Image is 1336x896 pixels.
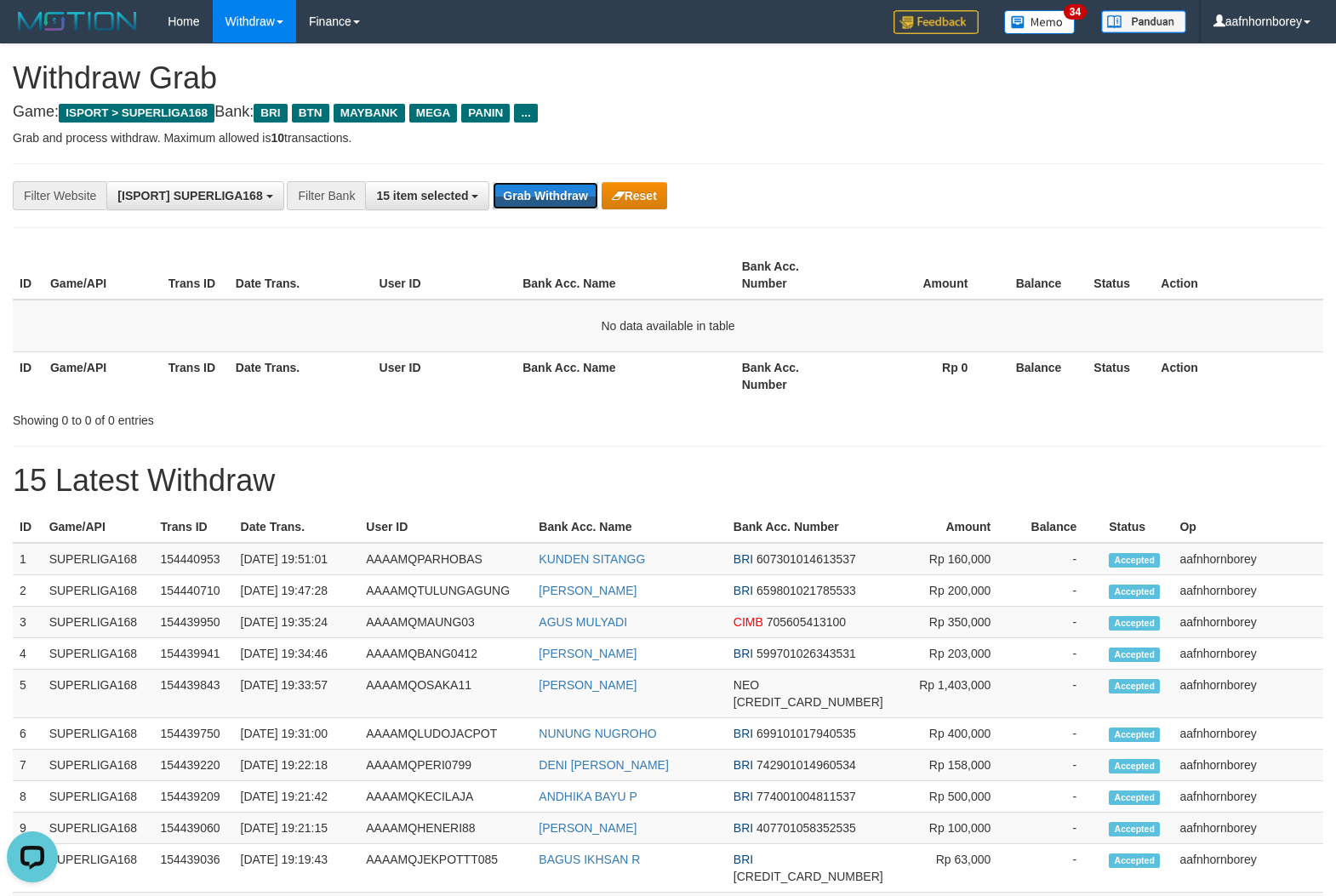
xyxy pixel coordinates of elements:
[734,727,753,740] span: BRI
[13,511,43,543] th: ID
[376,189,468,203] span: 15 item selected
[13,813,43,844] td: 9
[514,104,537,123] span: ...
[254,104,287,123] span: BRI
[43,844,154,893] td: SUPERLIGA168
[539,821,637,835] a: [PERSON_NAME]
[1004,10,1076,34] img: Button%20Memo.svg
[756,727,856,740] span: Copy 699101017940535 to clipboard
[359,670,532,718] td: AAAAMQOSAKA11
[153,813,233,844] td: 154439060
[1101,10,1186,33] img: panduan.png
[234,575,360,607] td: [DATE] 19:47:28
[153,511,233,543] th: Trans ID
[1016,844,1102,893] td: -
[734,790,753,803] span: BRI
[734,615,763,629] span: CIMB
[894,10,979,34] img: Feedback.jpg
[13,781,43,813] td: 8
[13,181,106,210] div: Filter Website
[993,351,1087,400] th: Balance
[1087,251,1154,300] th: Status
[1173,607,1323,638] td: aafnhornborey
[1109,585,1160,599] span: Accepted
[13,638,43,670] td: 4
[539,647,637,660] a: [PERSON_NAME]
[539,758,668,772] a: DENI [PERSON_NAME]
[359,575,532,607] td: AAAAMQTULUNGAGUNG
[1016,750,1102,781] td: -
[359,781,532,813] td: AAAAMQKECILAJA
[13,670,43,718] td: 5
[153,750,233,781] td: 154439220
[373,251,517,300] th: User ID
[229,351,373,400] th: Date Trans.
[1016,511,1102,543] th: Balance
[234,844,360,893] td: [DATE] 19:19:43
[43,813,154,844] td: SUPERLIGA168
[1173,718,1323,750] td: aafnhornborey
[1109,679,1160,693] span: Accepted
[106,181,283,210] button: [ISPORT] SUPERLIGA168
[890,607,1017,638] td: Rp 350,000
[13,9,142,34] img: MOTION_logo.png
[13,405,544,429] div: Showing 0 to 0 of 0 entries
[359,844,532,893] td: AAAAMQJEKPOTTT085
[409,104,458,123] span: MEGA
[734,870,883,883] span: Copy 636501007346538 to clipboard
[153,718,233,750] td: 154439750
[1173,781,1323,813] td: aafnhornborey
[234,813,360,844] td: [DATE] 19:21:15
[359,718,532,750] td: AAAAMQLUDOJACPOT
[734,821,753,835] span: BRI
[539,584,637,597] a: [PERSON_NAME]
[890,511,1017,543] th: Amount
[13,129,1323,146] p: Grab and process withdraw. Maximum allowed is transactions.
[43,750,154,781] td: SUPERLIGA168
[1087,351,1154,400] th: Status
[287,181,365,210] div: Filter Bank
[734,552,753,566] span: BRI
[43,575,154,607] td: SUPERLIGA168
[234,607,360,638] td: [DATE] 19:35:24
[43,781,154,813] td: SUPERLIGA168
[734,678,759,692] span: NEO
[43,607,154,638] td: SUPERLIGA168
[516,351,735,400] th: Bank Acc. Name
[359,543,532,575] td: AAAAMQPARHOBAS
[234,718,360,750] td: [DATE] 19:31:00
[890,844,1017,893] td: Rp 63,000
[359,638,532,670] td: AAAAMQBANG0412
[727,511,890,543] th: Bank Acc. Number
[13,575,43,607] td: 2
[1102,511,1173,543] th: Status
[493,182,597,209] button: Grab Withdraw
[162,351,229,400] th: Trans ID
[1173,750,1323,781] td: aafnhornborey
[734,853,753,866] span: BRI
[234,543,360,575] td: [DATE] 19:51:01
[756,821,856,835] span: Copy 407701058352535 to clipboard
[292,104,329,123] span: BTN
[890,813,1017,844] td: Rp 100,000
[1016,638,1102,670] td: -
[1016,781,1102,813] td: -
[890,575,1017,607] td: Rp 200,000
[271,131,284,145] strong: 10
[1173,638,1323,670] td: aafnhornborey
[1109,759,1160,773] span: Accepted
[162,251,229,300] th: Trans ID
[1016,543,1102,575] td: -
[43,511,154,543] th: Game/API
[359,813,532,844] td: AAAAMQHENERI88
[1016,575,1102,607] td: -
[539,727,656,740] a: NUNUNG NUGROHO
[735,251,854,300] th: Bank Acc. Number
[1016,607,1102,638] td: -
[1173,511,1323,543] th: Op
[1109,790,1160,805] span: Accepted
[1109,853,1160,868] span: Accepted
[373,351,517,400] th: User ID
[153,607,233,638] td: 154439950
[1154,251,1323,300] th: Action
